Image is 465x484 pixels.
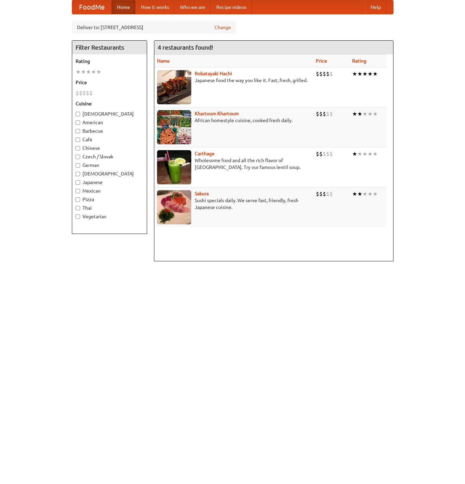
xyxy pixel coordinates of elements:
li: ★ [367,70,373,78]
input: Vegetarian [76,214,80,219]
li: ★ [86,68,91,76]
label: Mexican [76,187,143,194]
ng-pluralize: 4 restaurants found! [158,44,213,51]
li: ★ [352,150,357,158]
input: Mexican [76,189,80,193]
li: $ [330,190,333,198]
p: African homestyle cuisine, cooked fresh daily. [157,117,310,124]
li: $ [330,110,333,118]
li: ★ [367,150,373,158]
label: Pizza [76,196,143,203]
h5: Price [76,79,143,86]
input: Czech / Slovak [76,155,80,159]
label: Barbecue [76,128,143,134]
li: ★ [373,110,378,118]
input: Chinese [76,146,80,151]
a: FoodMe [72,0,112,14]
input: American [76,120,80,125]
p: Japanese food the way you like it. Fast, fresh, grilled. [157,77,310,84]
li: $ [82,89,86,97]
li: $ [316,110,319,118]
a: Carthage [195,151,215,156]
li: $ [326,70,330,78]
li: $ [326,150,330,158]
label: American [76,119,143,126]
li: $ [316,150,319,158]
li: $ [319,190,323,198]
label: [DEMOGRAPHIC_DATA] [76,110,143,117]
a: How it works [135,0,175,14]
li: $ [323,110,326,118]
label: Cafe [76,136,143,143]
li: $ [319,70,323,78]
h4: Filter Restaurants [72,41,147,54]
li: ★ [357,110,362,118]
h5: Cuisine [76,100,143,107]
li: $ [316,70,319,78]
input: German [76,163,80,168]
li: $ [319,110,323,118]
label: German [76,162,143,169]
li: ★ [373,70,378,78]
h5: Rating [76,58,143,65]
img: robatayaki.jpg [157,70,191,104]
a: Help [365,0,386,14]
li: ★ [81,68,86,76]
a: Price [316,58,327,64]
li: $ [323,190,326,198]
li: ★ [362,190,367,198]
a: Recipe videos [211,0,252,14]
li: $ [316,190,319,198]
li: $ [79,89,82,97]
input: Japanese [76,180,80,185]
a: Name [157,58,170,64]
li: $ [76,89,79,97]
input: Thai [76,206,80,210]
a: Rating [352,58,366,64]
p: Sushi specials daily. We serve fast, friendly, fresh Japanese cuisine. [157,197,310,211]
li: $ [86,89,89,97]
a: Robatayaki Hachi [195,71,232,76]
a: Sakura [195,191,209,196]
li: ★ [352,110,357,118]
li: ★ [357,150,362,158]
li: $ [323,150,326,158]
input: Barbecue [76,129,80,133]
li: ★ [373,150,378,158]
a: Who we are [175,0,211,14]
li: ★ [96,68,101,76]
a: Change [215,24,231,31]
li: ★ [367,190,373,198]
img: sakura.jpg [157,190,191,224]
label: Japanese [76,179,143,186]
label: Chinese [76,145,143,152]
li: ★ [367,110,373,118]
li: ★ [357,70,362,78]
div: Deliver to: [STREET_ADDRESS] [72,21,236,34]
li: $ [326,110,330,118]
label: Thai [76,205,143,211]
li: $ [330,70,333,78]
li: ★ [76,68,81,76]
li: ★ [362,70,367,78]
li: ★ [352,190,357,198]
img: khartoum.jpg [157,110,191,144]
a: Khartoum Khartoum [195,111,239,116]
li: ★ [352,70,357,78]
li: $ [326,190,330,198]
img: carthage.jpg [157,150,191,184]
li: ★ [357,190,362,198]
li: ★ [373,190,378,198]
input: Pizza [76,197,80,202]
input: [DEMOGRAPHIC_DATA] [76,172,80,176]
label: Vegetarian [76,213,143,220]
li: ★ [362,110,367,118]
p: Wholesome food and all the rich flavor of [GEOGRAPHIC_DATA]. Try our famous lentil soup. [157,157,310,171]
label: [DEMOGRAPHIC_DATA] [76,170,143,177]
li: $ [330,150,333,158]
a: Home [112,0,135,14]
